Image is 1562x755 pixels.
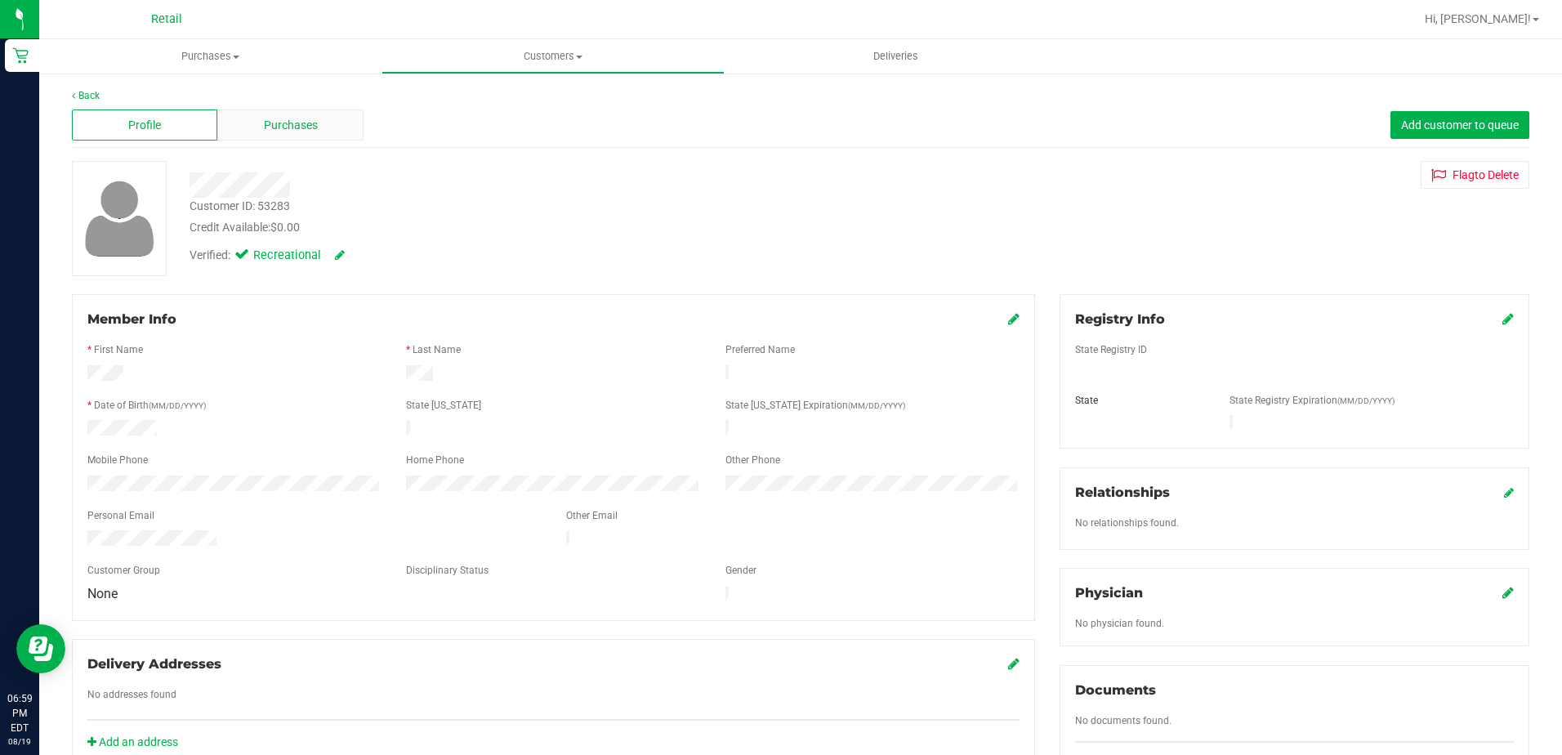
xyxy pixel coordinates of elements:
[406,453,464,467] label: Home Phone
[39,39,382,74] a: Purchases
[1337,396,1395,405] span: (MM/DD/YYYY)
[1421,161,1529,189] button: Flagto Delete
[851,49,940,64] span: Deliveries
[1075,342,1147,357] label: State Registry ID
[725,453,780,467] label: Other Phone
[1425,12,1531,25] span: Hi, [PERSON_NAME]!
[149,401,206,410] span: (MM/DD/YYYY)
[87,656,221,672] span: Delivery Addresses
[7,691,32,735] p: 06:59 PM EDT
[87,586,118,601] span: None
[190,198,290,215] div: Customer ID: 53283
[413,342,461,357] label: Last Name
[87,508,154,523] label: Personal Email
[382,49,723,64] span: Customers
[382,39,724,74] a: Customers
[190,247,345,265] div: Verified:
[848,401,905,410] span: (MM/DD/YYYY)
[1075,585,1143,601] span: Physician
[725,398,905,413] label: State [US_STATE] Expiration
[725,39,1067,74] a: Deliveries
[7,735,32,748] p: 08/19
[264,117,318,134] span: Purchases
[151,12,182,26] span: Retail
[1075,715,1171,726] span: No documents found.
[190,219,906,236] div: Credit Available:
[77,176,163,261] img: user-icon.png
[87,563,160,578] label: Customer Group
[725,342,795,357] label: Preferred Name
[1075,682,1156,698] span: Documents
[1075,618,1164,629] span: No physician found.
[1401,118,1519,132] span: Add customer to queue
[270,221,300,234] span: $0.00
[406,398,481,413] label: State [US_STATE]
[39,49,382,64] span: Purchases
[94,342,143,357] label: First Name
[1075,516,1179,530] label: No relationships found.
[1230,393,1395,408] label: State Registry Expiration
[87,687,176,702] label: No addresses found
[566,508,618,523] label: Other Email
[406,563,489,578] label: Disciplinary Status
[725,563,756,578] label: Gender
[1075,311,1165,327] span: Registry Info
[253,247,319,265] span: Recreational
[94,398,206,413] label: Date of Birth
[1063,393,1217,408] div: State
[12,47,29,64] inline-svg: Retail
[87,311,176,327] span: Member Info
[72,90,100,101] a: Back
[1390,111,1529,139] button: Add customer to queue
[16,624,65,673] iframe: Resource center
[87,453,148,467] label: Mobile Phone
[1075,485,1170,500] span: Relationships
[87,735,178,748] a: Add an address
[128,117,161,134] span: Profile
